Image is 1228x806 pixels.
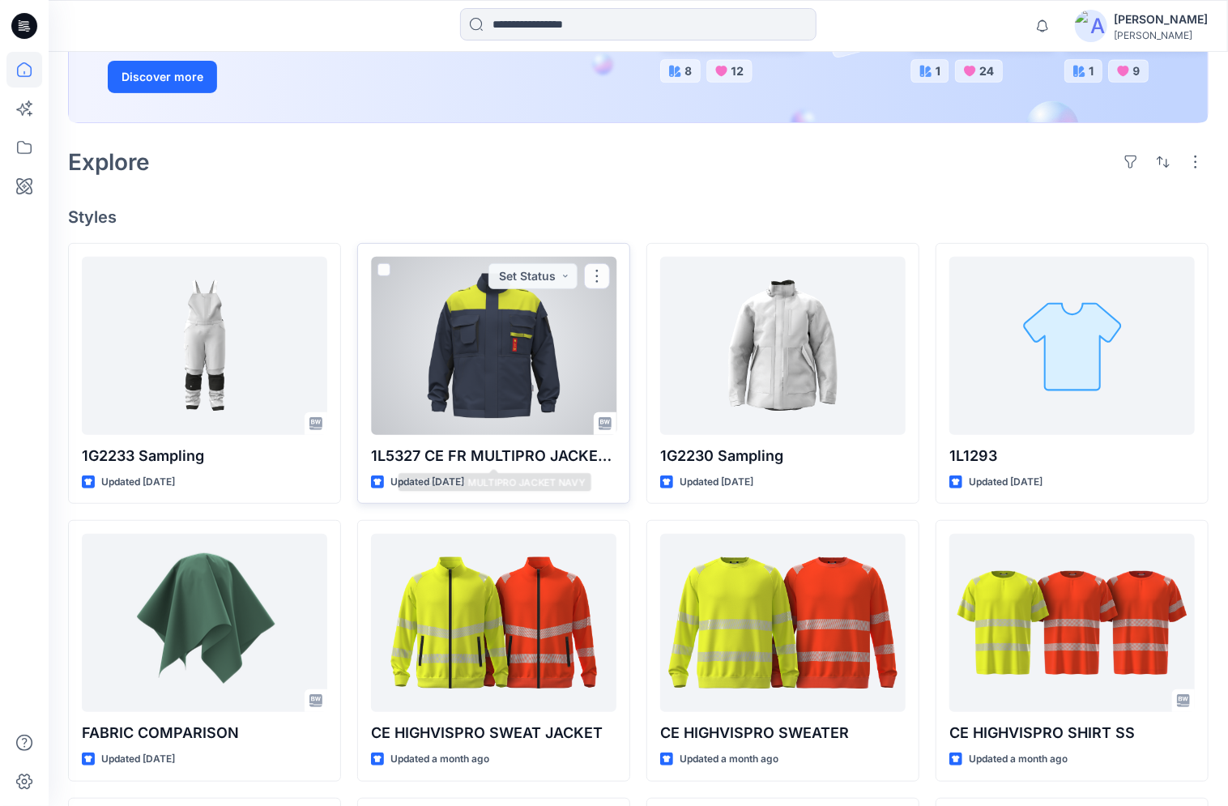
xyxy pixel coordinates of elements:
p: 1L1293 [949,445,1195,467]
p: Updated [DATE] [390,474,464,491]
a: 1G2233 Sampling [82,257,327,435]
p: Updated a month ago [680,751,778,768]
p: 1G2233 Sampling [82,445,327,467]
div: [PERSON_NAME] [1114,29,1208,41]
p: FABRIC COMPARISON [82,722,327,744]
a: CE HIGHVISPRO SWEATER [660,534,906,712]
h4: Styles [68,207,1209,227]
a: FABRIC COMPARISON [82,534,327,712]
p: CE HIGHVISPRO SWEAT JACKET [371,722,616,744]
p: Updated [DATE] [680,474,753,491]
p: Updated [DATE] [101,751,175,768]
h2: Explore [68,149,150,175]
p: 1G2230 Sampling [660,445,906,467]
button: Discover more [108,61,217,93]
p: 1L5327 CE FR MULTIPRO JACKET NAVY [371,445,616,467]
div: [PERSON_NAME] [1114,10,1208,29]
a: 1G2230 Sampling [660,257,906,435]
a: CE HIGHVISPRO SWEAT JACKET [371,534,616,712]
img: avatar [1075,10,1107,42]
a: 1L1293 [949,257,1195,435]
a: CE HIGHVISPRO SHIRT SS [949,534,1195,712]
p: Updated [DATE] [969,474,1043,491]
p: Updated [DATE] [101,474,175,491]
p: Updated a month ago [969,751,1068,768]
p: Updated a month ago [390,751,489,768]
a: Discover more [108,61,472,93]
p: CE HIGHVISPRO SHIRT SS [949,722,1195,744]
p: CE HIGHVISPRO SWEATER [660,722,906,744]
a: 1L5327 CE FR MULTIPRO JACKET NAVY [371,257,616,435]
